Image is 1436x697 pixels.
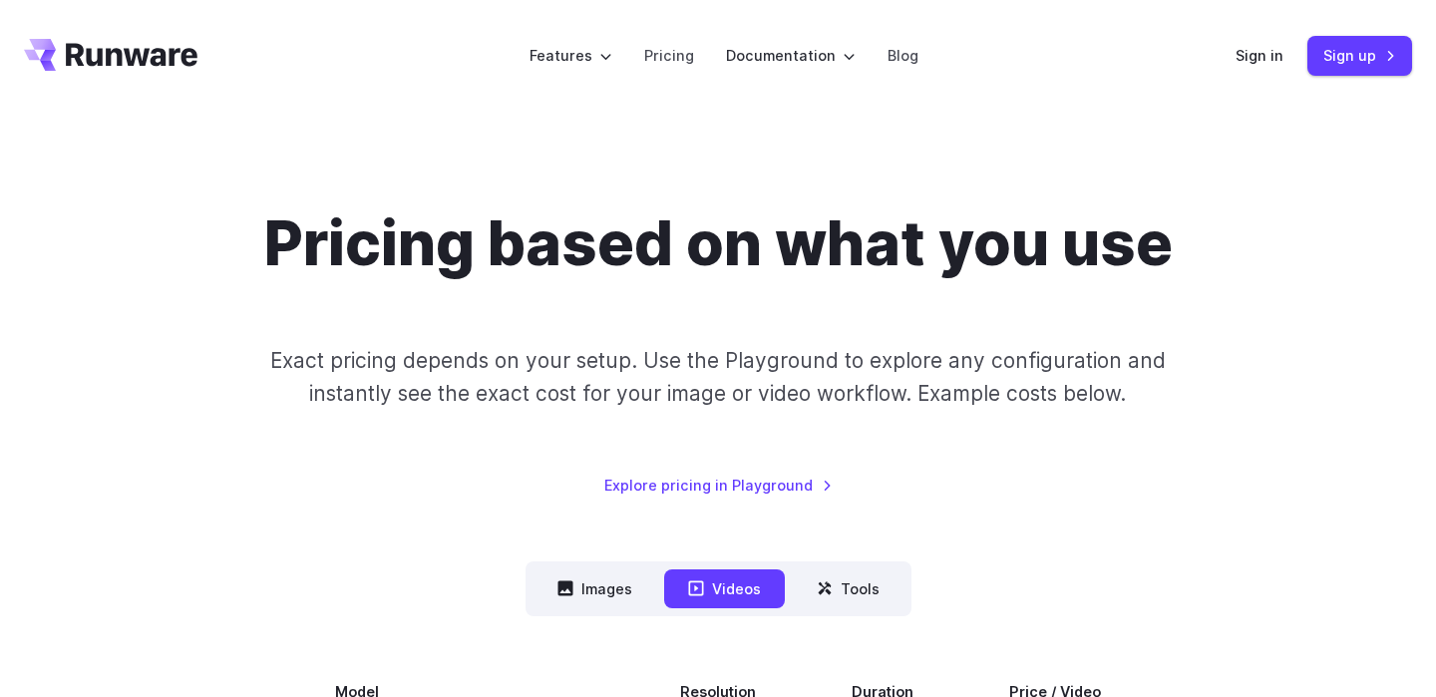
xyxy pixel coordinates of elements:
[1236,44,1283,67] a: Sign in
[264,207,1173,280] h1: Pricing based on what you use
[726,44,856,67] label: Documentation
[534,569,656,608] button: Images
[1307,36,1412,75] a: Sign up
[24,39,197,71] a: Go to /
[793,569,903,608] button: Tools
[888,44,918,67] a: Blog
[644,44,694,67] a: Pricing
[530,44,612,67] label: Features
[232,344,1204,411] p: Exact pricing depends on your setup. Use the Playground to explore any configuration and instantl...
[604,474,833,497] a: Explore pricing in Playground
[664,569,785,608] button: Videos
